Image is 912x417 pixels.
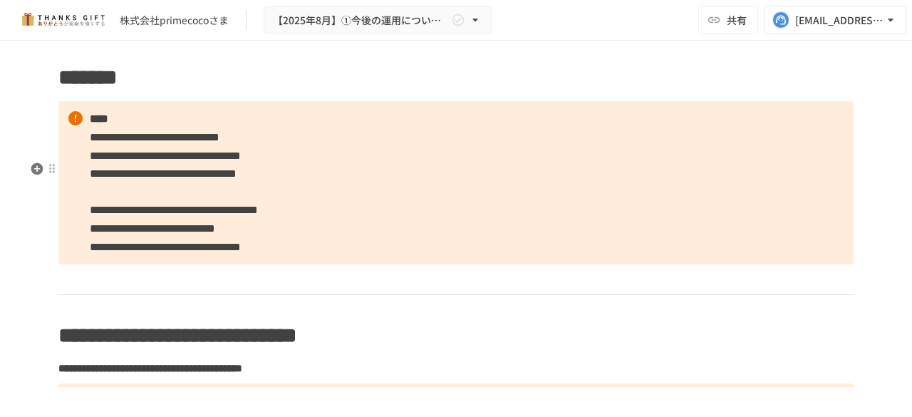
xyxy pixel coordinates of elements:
[795,11,883,29] div: [EMAIL_ADDRESS][DOMAIN_NAME]
[698,6,758,34] button: 共有
[727,12,747,28] span: 共有
[17,9,108,31] img: mMP1OxWUAhQbsRWCurg7vIHe5HqDpP7qZo7fRoNLXQh
[273,11,448,29] span: 【2025年8月】①今後の運用についてのご案内/THANKS GIFTキックオフMTG
[764,6,906,34] button: [EMAIL_ADDRESS][DOMAIN_NAME]
[264,6,492,34] button: 【2025年8月】①今後の運用についてのご案内/THANKS GIFTキックオフMTG
[120,13,229,28] div: 株式会社primecocoさま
